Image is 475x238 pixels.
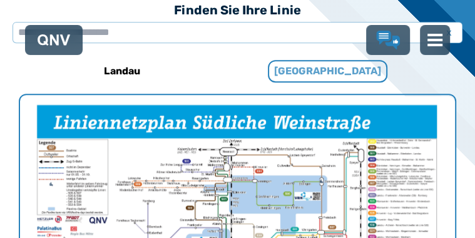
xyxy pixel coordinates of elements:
a: Lob & Kritik [376,31,400,49]
a: [GEOGRAPHIC_DATA] [244,56,411,86]
a: QNV Logo [38,30,70,50]
h6: Landau [99,61,145,81]
a: Landau [39,56,205,86]
img: QNV Logo [38,34,70,46]
h6: [GEOGRAPHIC_DATA] [268,60,387,82]
img: menu [427,32,442,47]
